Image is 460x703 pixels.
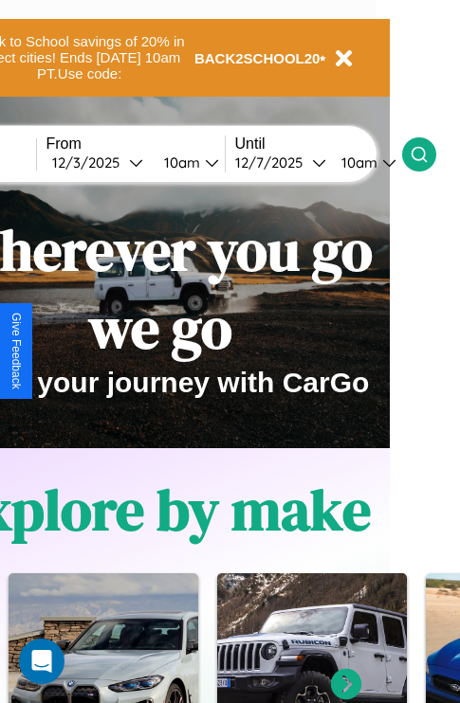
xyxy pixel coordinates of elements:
label: From [46,135,225,153]
div: Open Intercom Messenger [19,639,64,684]
label: Until [235,135,402,153]
div: 12 / 3 / 2025 [52,153,129,171]
div: 10am [332,153,382,171]
div: 10am [155,153,205,171]
b: BACK2SCHOOL20 [194,50,321,66]
button: 10am [149,153,225,172]
div: 12 / 7 / 2025 [235,153,312,171]
button: 10am [326,153,402,172]
button: 12/3/2025 [46,153,149,172]
div: Give Feedback [9,313,23,389]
